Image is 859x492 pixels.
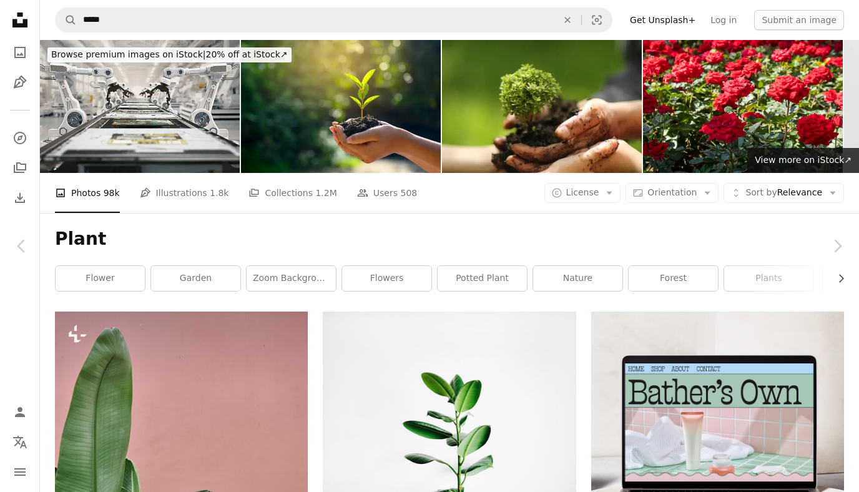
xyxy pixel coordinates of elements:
a: Explore [7,125,32,150]
span: Browse premium images on iStock | [51,49,205,59]
button: Search Unsplash [56,8,77,32]
span: Orientation [647,187,697,197]
a: Log in [703,10,744,30]
div: 20% off at iStock ↗ [47,47,292,62]
button: Sort byRelevance [724,183,844,203]
h1: Plant [55,228,844,250]
button: Language [7,430,32,455]
a: Browse premium images on iStock|20% off at iStock↗ [40,40,299,70]
span: License [566,187,599,197]
a: garden [151,266,240,291]
a: Illustrations [7,70,32,95]
form: Find visuals sitewide [55,7,612,32]
button: Visual search [582,8,612,32]
a: nature [533,266,622,291]
a: Collections [7,155,32,180]
button: Submit an image [754,10,844,30]
a: Get Unsplash+ [622,10,703,30]
a: Next [815,186,859,306]
img: A field of beautiful colorful roses blooming in the garden. [643,40,843,173]
span: 1.2M [315,186,336,200]
a: green leaf plant [323,401,576,412]
span: Relevance [745,187,822,199]
a: zoom background [247,266,336,291]
button: Clear [554,8,581,32]
a: plants [724,266,813,291]
span: 1.8k [210,186,228,200]
a: Illustrations 1.8k [140,173,229,213]
a: Photos [7,40,32,65]
img: In the hands of trees growing seedlings. Bokeh green Background Female hand holding tree on natur... [241,40,441,173]
span: View more on iStock ↗ [755,155,852,165]
a: Collections 1.2M [248,173,336,213]
button: Menu [7,460,32,485]
a: forest [629,266,718,291]
a: Log in / Sign up [7,400,32,425]
a: View more on iStock↗ [747,148,859,173]
button: License [544,183,621,203]
a: flower [56,266,145,291]
a: Download History [7,185,32,210]
a: flowers [342,266,431,291]
a: potted plant [438,266,527,291]
img: Growing concept eco Group hand children planting together on soil backgroud [442,40,642,173]
span: 508 [400,186,417,200]
img: Advanced robotics operates in a high-tech assembly line for electronic devices at a manufacturing... [40,40,240,173]
button: Orientation [626,183,719,203]
a: Users 508 [357,173,417,213]
span: Sort by [745,187,777,197]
